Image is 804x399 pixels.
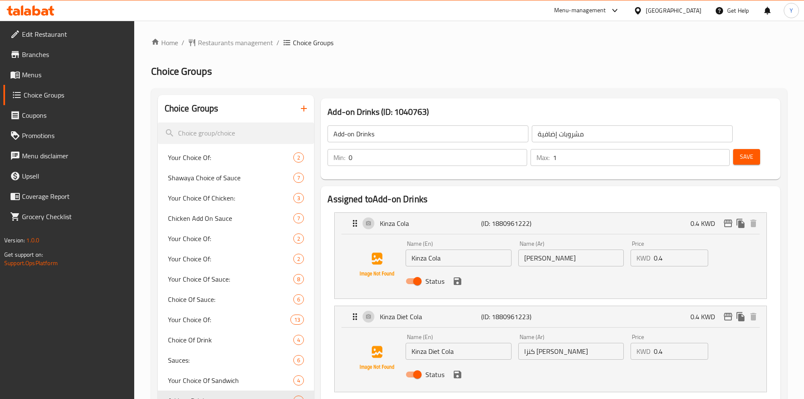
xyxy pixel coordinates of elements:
input: Please enter price [654,250,708,266]
span: Your Choice Of: [168,254,294,264]
a: Branches [3,44,134,65]
li: ExpandKinza Diet ColaName (En)Name (Ar)PriceKWDStatussave [328,302,774,396]
span: Menu disclaimer [22,151,127,161]
div: Menu-management [554,5,606,16]
div: Choice Of Sauce:6 [158,289,314,309]
div: Your Choice Of:2 [158,249,314,269]
div: Choices [293,355,304,365]
p: Kinza Cola [380,218,481,228]
a: Promotions [3,125,134,146]
button: duplicate [734,217,747,230]
span: Your Choice Of: [168,152,294,163]
span: Get support on: [4,249,43,260]
a: Support.OpsPlatform [4,258,58,269]
div: [GEOGRAPHIC_DATA] [646,6,701,15]
span: 4 [294,336,303,344]
div: Choices [293,173,304,183]
span: 8 [294,275,303,283]
span: Choice Groups [293,38,333,48]
span: Choice Groups [24,90,127,100]
span: Sauces: [168,355,294,365]
span: Menus [22,70,127,80]
span: Grocery Checklist [22,212,127,222]
span: Upsell [22,171,127,181]
div: Choices [293,274,304,284]
a: Restaurants management [188,38,273,48]
a: Edit Restaurant [3,24,134,44]
p: (ID: 1880961223) [481,312,549,322]
a: Choice Groups [3,85,134,105]
span: Coupons [22,110,127,120]
span: Save [740,152,753,162]
span: Chicken Add On Sauce [168,213,294,223]
img: Kinza Diet Cola [350,331,404,385]
button: delete [747,217,760,230]
h3: Add-on Drinks (ID: 1040763) [328,105,774,119]
button: edit [722,310,734,323]
span: Status [425,276,444,286]
li: / [276,38,279,48]
input: Enter name En [406,343,511,360]
div: Choices [293,152,304,163]
span: Promotions [22,130,127,141]
div: Choices [293,375,304,385]
div: Your Choice Of Chicken:3 [158,188,314,208]
input: Please enter price [654,343,708,360]
span: 2 [294,235,303,243]
input: search [158,122,314,144]
input: Enter name Ar [518,343,624,360]
span: 7 [294,214,303,223]
p: (ID: 1880961222) [481,218,549,228]
div: Your Choice Of Sandwich4 [158,370,314,391]
div: Your Choice Of:2 [158,228,314,249]
span: 7 [294,174,303,182]
span: Edit Restaurant [22,29,127,39]
div: Choice Of Drink4 [158,330,314,350]
a: Coverage Report [3,186,134,206]
div: Choices [293,294,304,304]
span: Y [790,6,793,15]
span: 6 [294,356,303,364]
div: Choices [293,335,304,345]
h2: Assigned to Add-on Drinks [328,193,774,206]
div: Expand [335,306,766,327]
div: Your Choice Of Sauce:8 [158,269,314,289]
span: 3 [294,194,303,202]
button: save [451,275,464,288]
div: Choices [293,233,304,244]
li: ExpandKinza ColaName (En)Name (Ar)PriceKWDStatussave [328,209,774,302]
span: Shawaya Choice of Sauce [168,173,294,183]
span: Your Choice Of: [168,315,291,325]
a: Upsell [3,166,134,186]
span: Branches [22,49,127,60]
div: Choices [290,315,304,325]
span: Choice Of Sauce: [168,294,294,304]
div: Sauces:6 [158,350,314,370]
span: Restaurants management [198,38,273,48]
button: save [451,368,464,381]
span: Your Choice Of Chicken: [168,193,294,203]
div: Expand [335,213,766,234]
p: KWD [636,346,650,356]
span: 13 [291,316,303,324]
div: Shawaya Choice of Sauce7 [158,168,314,188]
input: Enter name Ar [518,250,624,266]
span: Version: [4,235,25,246]
span: 2 [294,154,303,162]
p: 0.4 KWD [690,312,722,322]
div: Choices [293,254,304,264]
a: Grocery Checklist [3,206,134,227]
p: Kinza Diet Cola [380,312,481,322]
span: 4 [294,377,303,385]
p: KWD [636,253,650,263]
span: 1.0.0 [26,235,39,246]
button: Save [733,149,760,165]
li: / [181,38,184,48]
input: Enter name En [406,250,511,266]
div: Choices [293,193,304,203]
span: Your Choice Of Sandwich [168,375,294,385]
span: 2 [294,255,303,263]
a: Coupons [3,105,134,125]
span: Choice Groups [151,62,212,81]
span: Coverage Report [22,191,127,201]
